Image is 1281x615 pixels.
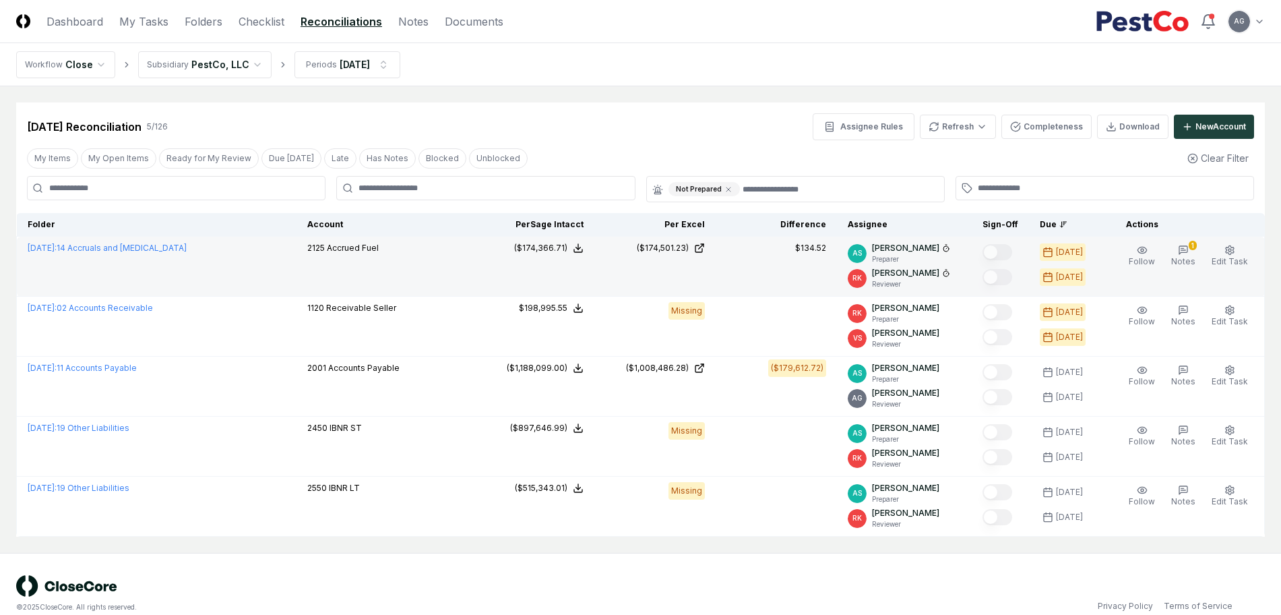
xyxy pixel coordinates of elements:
div: Workflow [25,59,63,71]
button: Edit Task [1209,362,1251,390]
button: Refresh [920,115,996,139]
a: Privacy Policy [1098,600,1153,612]
div: ($515,343.01) [515,482,567,494]
div: ($1,008,486.28) [626,362,689,374]
span: 1120 [307,303,324,313]
span: 2125 [307,243,325,253]
a: [DATE]:19 Other Liabilities [28,483,129,493]
span: Accrued Fuel [327,243,379,253]
a: Documents [445,13,503,30]
button: Notes [1168,302,1198,330]
div: ($179,612.72) [771,362,823,374]
div: $134.52 [795,242,826,254]
span: Notes [1171,436,1195,446]
div: 1 [1189,241,1197,250]
nav: breadcrumb [16,51,400,78]
div: [DATE] [340,57,370,71]
div: Missing [668,482,705,500]
button: Follow [1126,362,1158,390]
button: Mark complete [982,449,1012,465]
div: 5 / 126 [147,121,168,133]
div: ($897,646.99) [510,422,567,434]
button: Periods[DATE] [294,51,400,78]
th: Folder [17,213,297,237]
button: Mark complete [982,244,1012,260]
button: Mark complete [982,269,1012,285]
span: Edit Task [1212,256,1248,266]
span: IBNR ST [330,423,362,433]
button: Edit Task [1209,242,1251,270]
div: Due [1040,218,1094,231]
button: Follow [1126,302,1158,330]
img: PestCo logo [1096,11,1189,32]
div: [DATE] [1056,366,1083,378]
span: Notes [1171,496,1195,506]
p: Preparer [872,374,939,384]
a: Terms of Service [1164,600,1232,612]
button: Mark complete [982,389,1012,405]
span: [DATE] : [28,303,57,313]
span: [DATE] : [28,483,57,493]
span: AG [852,393,863,403]
span: [DATE] : [28,423,57,433]
p: [PERSON_NAME] [872,242,939,254]
p: [PERSON_NAME] [872,327,939,339]
p: Reviewer [872,459,939,469]
a: Dashboard [46,13,103,30]
span: IBNR LT [329,483,360,493]
div: Periods [306,59,337,71]
p: Preparer [872,254,950,264]
div: [DATE] [1056,426,1083,438]
span: Edit Task [1212,436,1248,446]
span: [DATE] : [28,243,57,253]
div: [DATE] [1056,511,1083,523]
button: Blocked [418,148,466,169]
button: Ready for My Review [159,148,259,169]
p: [PERSON_NAME] [872,507,939,519]
button: Unblocked [469,148,528,169]
span: Accounts Payable [328,363,400,373]
div: ($174,501.23) [637,242,689,254]
a: [DATE]:11 Accounts Payable [28,363,137,373]
button: $198,995.55 [519,302,584,314]
span: 2450 [307,423,327,433]
img: logo [16,575,117,597]
a: Reconciliations [301,13,382,30]
p: Reviewer [872,279,950,289]
span: AS [852,488,862,498]
a: [DATE]:02 Accounts Receivable [28,303,153,313]
div: Subsidiary [147,59,189,71]
p: Preparer [872,314,939,324]
button: Edit Task [1209,302,1251,330]
button: My Open Items [81,148,156,169]
button: Download [1097,115,1168,139]
p: [PERSON_NAME] [872,447,939,459]
div: Missing [668,302,705,320]
th: Difference [716,213,837,237]
p: [PERSON_NAME] [872,302,939,314]
div: [DATE] [1056,271,1083,283]
span: AS [852,428,862,438]
div: Missing [668,422,705,440]
button: ($897,646.99) [510,422,584,434]
p: [PERSON_NAME] [872,362,939,374]
button: Follow [1126,242,1158,270]
span: AS [852,248,862,258]
div: © 2025 CloseCore. All rights reserved. [16,602,641,612]
th: Per Excel [594,213,716,237]
button: ($515,343.01) [515,482,584,494]
span: Notes [1171,376,1195,386]
button: Mark complete [982,329,1012,345]
span: Receivable Seller [326,303,396,313]
a: My Tasks [119,13,168,30]
div: $198,995.55 [519,302,567,314]
div: ($1,188,099.00) [507,362,567,374]
div: Not Prepared [668,182,740,196]
button: 1Notes [1168,242,1198,270]
p: Reviewer [872,399,939,409]
a: Notes [398,13,429,30]
p: Reviewer [872,519,939,529]
span: Follow [1129,316,1155,326]
button: Mark complete [982,424,1012,440]
div: [DATE] [1056,306,1083,318]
